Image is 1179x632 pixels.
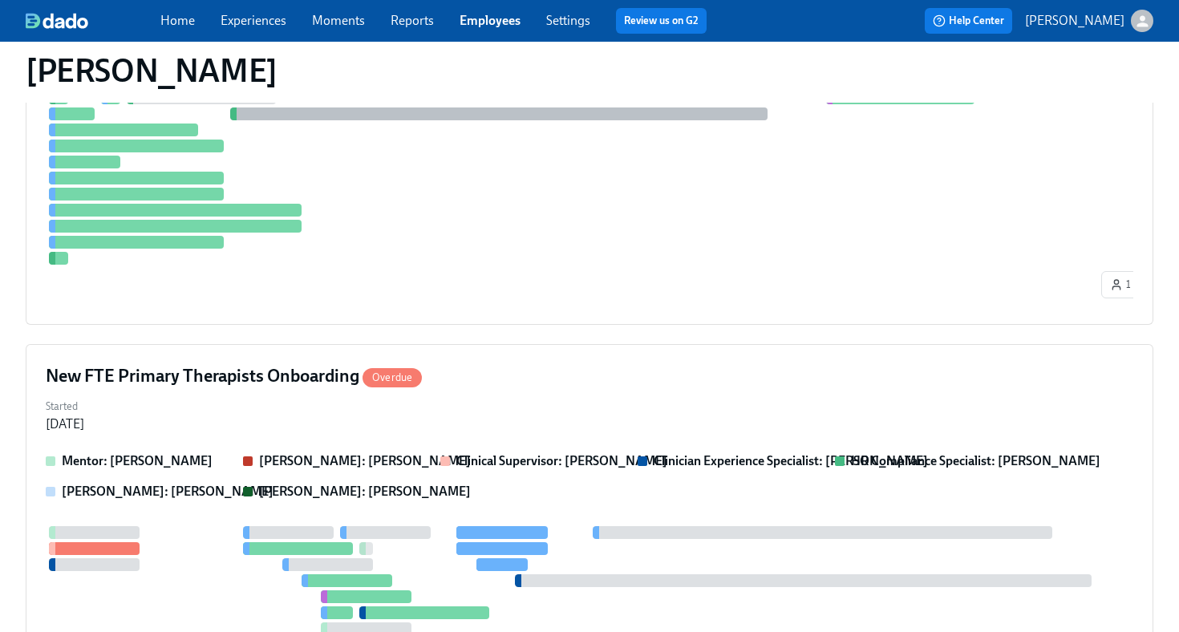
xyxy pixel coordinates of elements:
[851,453,1100,468] strong: HR Compliance Specialist: [PERSON_NAME]
[26,13,160,29] a: dado
[1110,277,1131,293] span: 1
[259,484,471,499] strong: [PERSON_NAME]: [PERSON_NAME]
[363,371,422,383] span: Overdue
[46,398,84,415] label: Started
[456,453,667,468] strong: Clinical Supervisor: [PERSON_NAME]
[1025,10,1153,32] button: [PERSON_NAME]
[933,13,1004,29] span: Help Center
[925,8,1012,34] button: Help Center
[391,13,434,28] a: Reports
[616,8,707,34] button: Review us on G2
[624,13,699,29] a: Review us on G2
[259,453,471,468] strong: [PERSON_NAME]: [PERSON_NAME]
[654,453,928,468] strong: Clinician Experience Specialist: [PERSON_NAME]
[1101,271,1140,298] button: 1
[221,13,286,28] a: Experiences
[460,13,521,28] a: Employees
[62,453,213,468] strong: Mentor: [PERSON_NAME]
[312,13,365,28] a: Moments
[46,364,422,388] h4: New FTE Primary Therapists Onboarding
[26,13,88,29] img: dado
[546,13,590,28] a: Settings
[62,484,273,499] strong: [PERSON_NAME]: [PERSON_NAME]
[46,415,84,433] div: [DATE]
[160,13,195,28] a: Home
[26,51,278,90] h1: [PERSON_NAME]
[1025,12,1124,30] p: [PERSON_NAME]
